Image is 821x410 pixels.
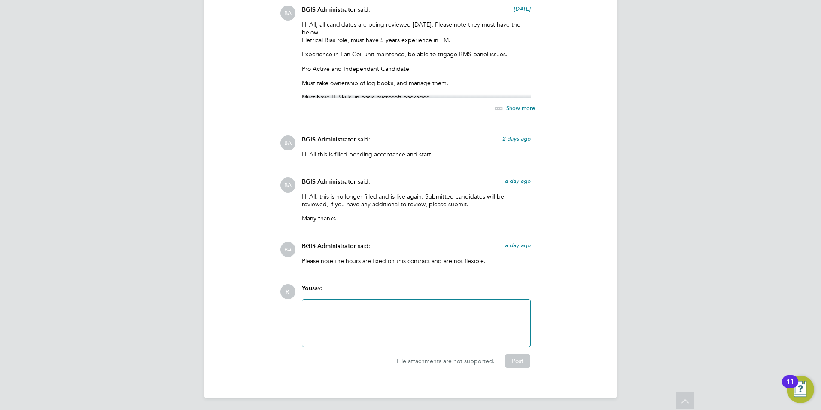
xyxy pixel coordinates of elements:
span: BA [280,177,295,193]
span: 2 days ago [502,135,531,142]
p: Hi All, all candidates are being reviewed [DATE]. Please note they must have the below: Eletrical... [302,21,531,44]
div: 11 [786,382,794,393]
span: BGIS Administrator [302,242,356,250]
span: a day ago [505,177,531,184]
span: BA [280,6,295,21]
span: File attachments are not supported. [397,357,495,365]
button: Post [505,354,530,368]
span: You [302,285,312,292]
p: Hi All, this is no longer filled and is live again. Submitted candidates will be reviewed, if you... [302,193,531,208]
span: said: [358,177,370,185]
span: BA [280,242,295,257]
p: Experience in Fan Coil unit maintence, be able to trigage BMS panel issues. [302,50,531,58]
span: said: [358,6,370,13]
button: Open Resource Center, 11 new notifications [787,376,814,403]
span: Show more [506,104,535,111]
p: Hi All this is filled pending acceptance and start [302,150,531,158]
p: Please note the hours are fixed on this contract and are not flexible. [302,257,531,265]
span: a day ago [505,242,531,249]
div: say: [302,284,531,299]
p: Must take ownership of log books, and manage them. [302,79,531,87]
span: [DATE] [514,5,531,12]
span: BGIS Administrator [302,136,356,143]
span: said: [358,135,370,143]
p: Must have IT Skills, in basic microsoft packages [302,93,531,101]
span: BA [280,135,295,150]
p: Many thanks [302,214,531,222]
span: R- [280,284,295,299]
span: BGIS Administrator [302,6,356,13]
p: Pro Active and Independant Candidate [302,65,531,73]
span: BGIS Administrator [302,178,356,185]
span: said: [358,242,370,250]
